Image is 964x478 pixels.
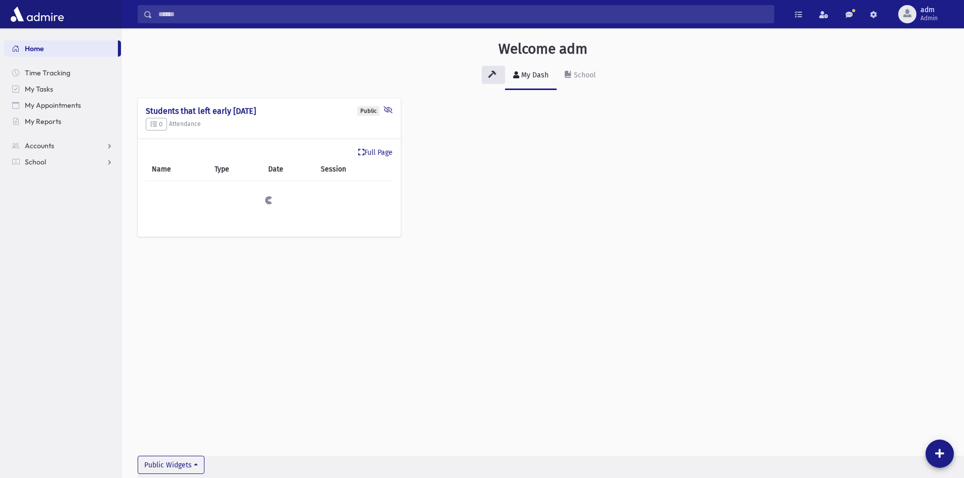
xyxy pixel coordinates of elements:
[357,106,380,116] div: Public
[138,456,204,474] button: Public Widgets
[4,65,121,81] a: Time Tracking
[557,62,604,90] a: School
[25,84,53,94] span: My Tasks
[4,81,121,97] a: My Tasks
[572,71,596,79] div: School
[498,40,588,58] h3: Welcome adm
[25,44,44,53] span: Home
[4,113,121,129] a: My Reports
[4,154,121,170] a: School
[25,117,61,126] span: My Reports
[208,158,262,181] th: Type
[505,62,557,90] a: My Dash
[4,40,118,57] a: Home
[146,118,167,131] button: 0
[920,14,938,22] span: Admin
[146,118,393,131] h5: Attendance
[25,101,81,110] span: My Appointments
[25,141,54,150] span: Accounts
[920,6,938,14] span: adm
[146,158,208,181] th: Name
[262,158,315,181] th: Date
[25,68,70,77] span: Time Tracking
[25,157,46,166] span: School
[4,97,121,113] a: My Appointments
[358,147,393,158] a: Full Page
[8,4,66,24] img: AdmirePro
[146,106,393,116] h4: Students that left early [DATE]
[315,158,393,181] th: Session
[150,120,162,128] span: 0
[519,71,549,79] div: My Dash
[152,5,774,23] input: Search
[4,138,121,154] a: Accounts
